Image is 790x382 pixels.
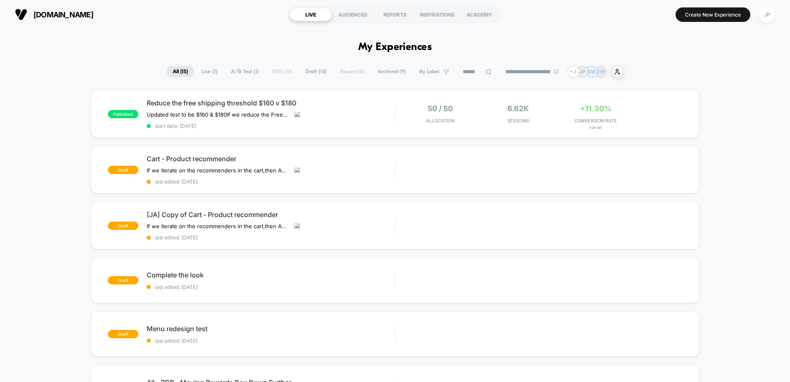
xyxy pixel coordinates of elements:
img: end [554,69,559,74]
span: [JA] Copy of Cart - Product recommender [147,210,395,219]
span: draft [108,222,138,230]
span: Sessions [481,118,555,124]
span: for 160 [559,126,633,130]
span: Allocation [426,118,454,124]
div: INSPIRATIONS [416,8,458,21]
span: last edited: [DATE] [147,234,395,241]
span: Updated test to be $160 & $180If we reduce the Free Shipping threshold to $150,$160 & $180,then c... [147,111,288,118]
h1: My Experiences [358,41,432,53]
span: Draft ( 14 ) [299,66,333,77]
div: + 3 [567,66,579,78]
span: last edited: [DATE] [147,338,395,344]
button: [DOMAIN_NAME] [12,8,96,21]
button: JP [757,6,778,23]
span: 50 / 50 [428,104,453,113]
span: If we iterate on the recommenders in the cart,then AOV will increase,because personalisation in t... [147,223,288,229]
span: +11.30% [580,104,612,113]
span: CONVERSION RATE [559,118,633,124]
span: last edited: [DATE] [147,179,395,185]
span: Reduce the free shipping threshold $160 v $180 [147,99,395,107]
span: draft [108,276,138,284]
span: start date: [DATE] [147,123,395,129]
span: A/B Test ( 1 ) [225,66,265,77]
span: published [108,110,138,118]
p: JP [579,69,585,75]
p: SW [588,69,596,75]
div: JP [759,7,775,23]
span: Archived ( 9 ) [371,66,412,77]
span: All ( 15 ) [167,66,194,77]
span: Cart - Product recommender [147,155,395,163]
span: Menu redesign test [147,325,395,333]
span: Complete the look [147,271,395,279]
span: draft [108,166,138,174]
span: Live ( 1 ) [195,66,224,77]
div: REPORTS [374,8,416,21]
img: Visually logo [15,8,27,21]
span: draft [108,330,138,338]
div: ACADEMY [458,8,500,21]
span: By Label [419,69,439,75]
button: Create New Experience [676,7,750,22]
div: LIVE [290,8,332,21]
span: [DOMAIN_NAME] [33,10,93,19]
span: last edited: [DATE] [147,284,395,290]
span: If we iterate on the recommenders in the cart,then AOV will increase,because personalisation in t... [147,167,288,174]
div: AUDIENCES [332,8,374,21]
span: 6.62k [507,104,529,113]
p: ZW [597,69,605,75]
